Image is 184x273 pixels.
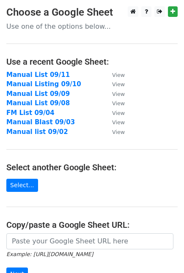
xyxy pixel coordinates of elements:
[6,109,55,117] a: FM List 09/04
[104,80,125,88] a: View
[112,72,125,78] small: View
[6,220,178,230] h4: Copy/paste a Google Sheet URL:
[104,118,125,126] a: View
[6,251,93,257] small: Example: [URL][DOMAIN_NAME]
[104,71,125,79] a: View
[6,57,178,67] h4: Use a recent Google Sheet:
[112,110,125,116] small: View
[112,129,125,135] small: View
[6,162,178,172] h4: Select another Google Sheet:
[112,81,125,87] small: View
[6,118,75,126] a: Manual Blast 09/03
[6,128,68,136] a: Manual list 09/02
[112,119,125,126] small: View
[6,99,70,107] a: Manual List 09/08
[6,179,38,192] a: Select...
[6,90,70,98] a: Manual List 09/09
[6,22,178,31] p: Use one of the options below...
[104,128,125,136] a: View
[6,6,178,19] h3: Choose a Google Sheet
[112,100,125,106] small: View
[112,91,125,97] small: View
[6,71,70,79] a: Manual List 09/11
[104,99,125,107] a: View
[104,90,125,98] a: View
[6,233,173,249] input: Paste your Google Sheet URL here
[104,109,125,117] a: View
[6,80,81,88] a: Manual Listing 09/10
